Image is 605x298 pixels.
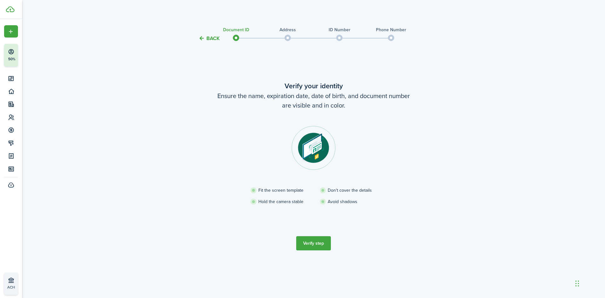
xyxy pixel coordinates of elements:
[575,274,579,293] div: Drag
[6,6,14,12] img: TenantCloud
[7,284,44,290] p: ACH
[223,26,249,33] stepper-dot-title: Document ID
[181,81,446,91] wizard-step-header-title: Verify your identity
[181,91,446,110] wizard-step-header-description: Ensure the name, expiration date, date of birth, and document number are visible and in color.
[376,26,406,33] stepper-dot-title: Phone Number
[4,25,18,38] button: Open menu
[291,126,336,170] img: Document step
[4,272,18,295] a: ACH
[251,187,320,194] li: Fit the screen template
[320,187,389,194] li: Don't cover the details
[500,230,605,298] iframe: Chat Widget
[8,56,16,62] p: 50%
[329,26,350,33] stepper-dot-title: ID Number
[320,198,389,205] li: Avoid shadows
[296,236,331,250] button: Verify step
[4,44,56,67] button: 50%
[279,26,296,33] stepper-dot-title: Address
[251,198,320,205] li: Hold the camera stable
[199,35,220,42] button: Back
